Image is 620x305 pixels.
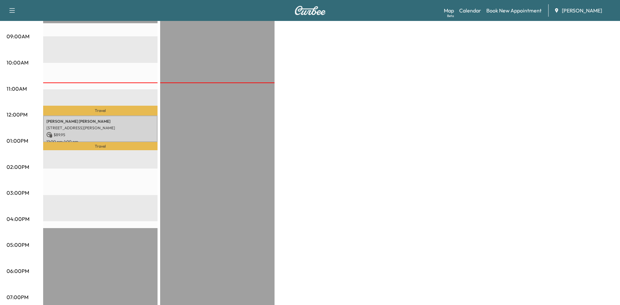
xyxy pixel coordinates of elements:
p: 07:00PM [7,293,28,301]
span: [PERSON_NAME] [562,7,602,14]
p: 05:00PM [7,241,29,249]
p: Travel [43,106,158,116]
p: [STREET_ADDRESS][PERSON_NAME] [46,125,154,131]
a: Book New Appointment [486,7,542,14]
p: [PERSON_NAME] [PERSON_NAME] [46,119,154,124]
p: 06:00PM [7,267,29,275]
a: MapBeta [444,7,454,14]
p: 12:00PM [7,111,27,118]
div: Beta [447,13,454,18]
p: 09:00AM [7,32,29,40]
p: 11:00AM [7,85,27,93]
p: 01:00PM [7,137,28,145]
p: 03:00PM [7,189,29,197]
p: 12:00 pm - 1:00 pm [46,139,154,144]
p: 02:00PM [7,163,29,171]
p: 10:00AM [7,59,28,66]
a: Calendar [459,7,481,14]
p: Travel [43,142,158,151]
p: $ 89.95 [46,132,154,138]
p: 04:00PM [7,215,29,223]
img: Curbee Logo [294,6,326,15]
